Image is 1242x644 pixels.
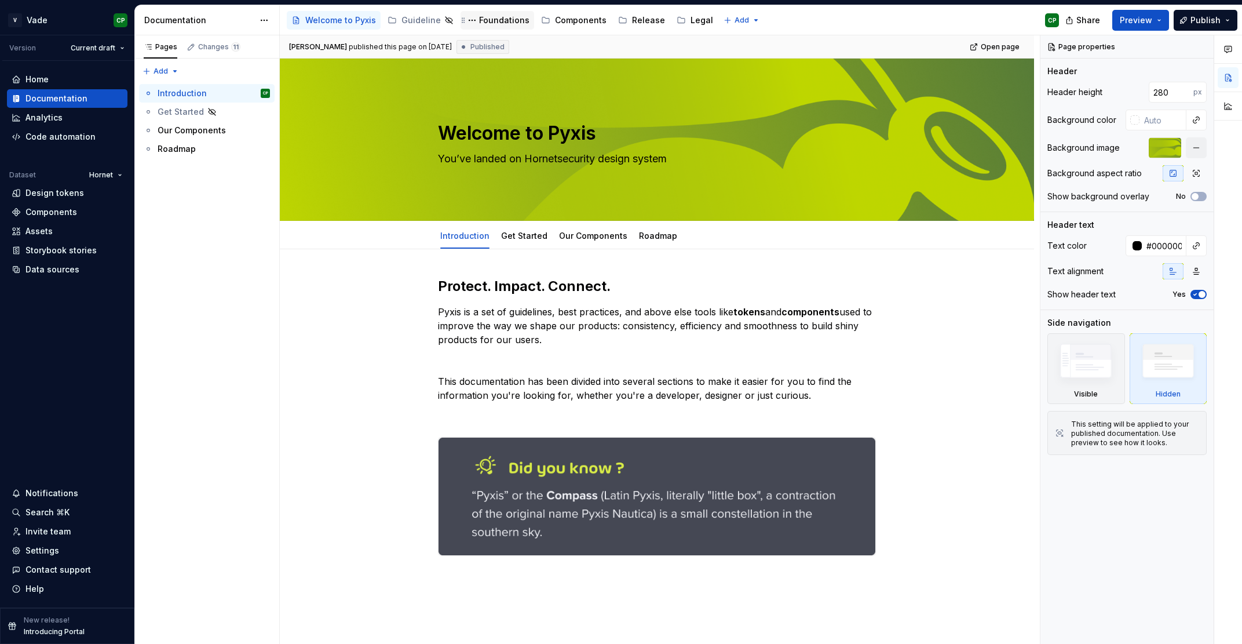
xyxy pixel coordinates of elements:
[401,14,441,26] div: Guideline
[25,131,96,143] div: Code automation
[1048,16,1057,25] div: CP
[470,42,505,52] span: Published
[440,231,490,241] a: Introduction
[139,103,275,121] a: Get Started
[691,14,713,26] div: Legal
[24,616,70,625] p: New release!
[7,241,127,260] a: Storybook stories
[1047,191,1149,202] div: Show background overlay
[144,42,177,52] div: Pages
[1193,88,1202,97] p: px
[1047,265,1104,277] div: Text alignment
[559,231,627,241] a: Our Components
[198,42,240,52] div: Changes
[1139,110,1186,130] input: Auto
[1120,14,1152,26] span: Preview
[25,507,70,518] div: Search ⌘K
[7,503,127,522] button: Search ⌘K
[7,522,127,541] a: Invite team
[287,9,718,32] div: Page tree
[639,231,677,241] a: Roadmap
[439,438,875,555] img: a6927626-4393-4ddd-8228-9d35f07273f0.png
[1130,333,1207,404] div: Hidden
[479,14,529,26] div: Foundations
[158,143,196,155] div: Roadmap
[436,119,874,147] textarea: Welcome to Pyxis
[25,487,78,499] div: Notifications
[733,306,765,318] strong: tokens
[436,150,874,169] textarea: You’ve landed on Hornetsecurity design system
[438,277,876,296] h2: Protect. Impact. Connect.
[1190,14,1221,26] span: Publish
[139,63,182,79] button: Add
[25,206,77,218] div: Components
[2,8,132,32] button: VVadeCP
[25,545,59,556] div: Settings
[1047,317,1111,329] div: Side navigation
[139,140,275,158] a: Roadmap
[1047,240,1087,252] div: Text color
[1047,289,1116,300] div: Show header text
[25,93,87,104] div: Documentation
[7,108,127,127] a: Analytics
[7,580,127,598] button: Help
[25,225,53,237] div: Assets
[231,42,240,52] span: 11
[1112,10,1169,31] button: Preview
[555,14,607,26] div: Components
[9,43,36,53] div: Version
[7,89,127,108] a: Documentation
[1172,290,1186,299] label: Yes
[139,84,275,103] a: IntroductionCP
[720,12,764,28] button: Add
[8,13,22,27] div: V
[672,11,718,30] a: Legal
[7,70,127,89] a: Home
[7,222,127,241] a: Assets
[7,541,127,560] a: Settings
[1074,390,1098,399] div: Visible
[1047,142,1120,154] div: Background image
[158,88,207,99] div: Introduction
[383,11,458,30] a: Guideline
[7,203,127,221] a: Components
[25,583,44,595] div: Help
[287,11,381,30] a: Welcome to Pyxis
[139,121,275,140] a: Our Components
[981,42,1020,52] span: Open page
[1047,333,1125,404] div: Visible
[24,627,85,636] p: Introducing Portal
[436,223,494,248] div: Introduction
[1047,114,1116,126] div: Background color
[25,564,91,576] div: Contact support
[7,484,127,503] button: Notifications
[116,16,125,25] div: CP
[305,14,376,26] div: Welcome to Pyxis
[613,11,670,30] a: Release
[781,306,839,318] strong: components
[289,42,347,52] span: [PERSON_NAME]
[501,231,547,241] a: Get Started
[7,561,127,579] button: Contact support
[461,11,534,30] a: Foundations
[25,187,84,199] div: Design tokens
[7,128,127,146] a: Code automation
[966,39,1025,55] a: Open page
[1156,390,1181,399] div: Hidden
[7,260,127,279] a: Data sources
[1071,420,1199,447] div: This setting will be applied to your published documentation. Use preview to see how it looks.
[1047,86,1102,98] div: Header height
[9,170,36,180] div: Dataset
[496,223,552,248] div: Get Started
[554,223,632,248] div: Our Components
[25,526,71,537] div: Invite team
[1142,235,1186,256] input: Auto
[25,264,79,275] div: Data sources
[158,125,226,136] div: Our Components
[1047,219,1094,231] div: Header text
[139,84,275,158] div: Page tree
[154,67,168,76] span: Add
[1047,168,1142,179] div: Background aspect ratio
[1174,10,1237,31] button: Publish
[438,374,876,402] p: This documentation has been divided into several sections to make it easier for you to find the i...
